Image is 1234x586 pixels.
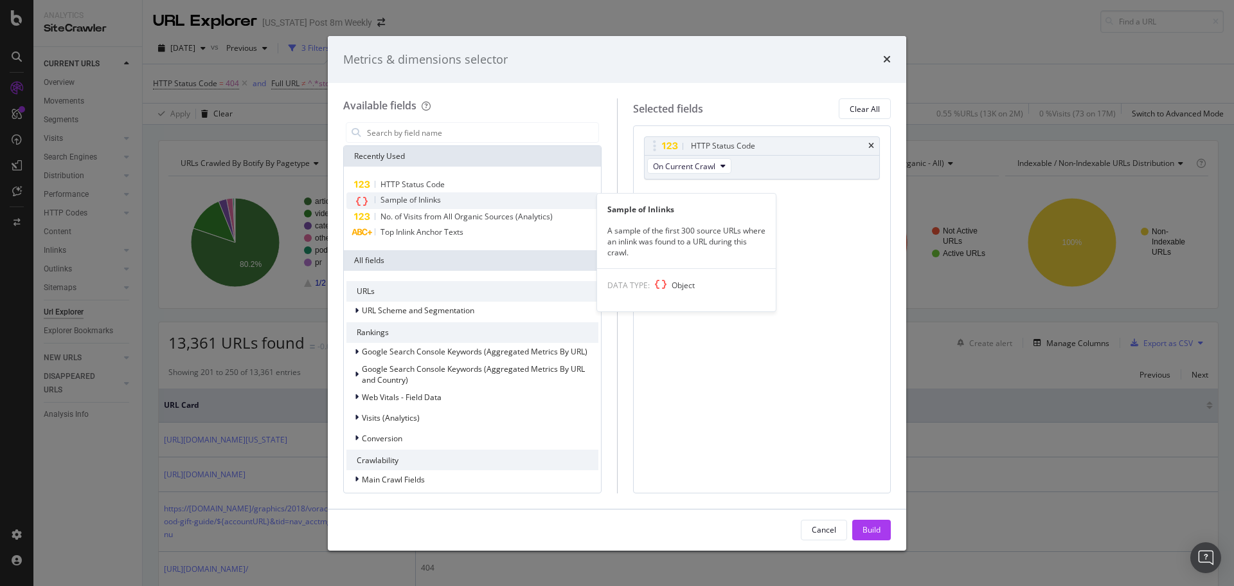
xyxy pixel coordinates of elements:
[597,225,776,258] div: A sample of the first 300 source URLs where an inlink was found to a URL during this crawl.
[380,211,553,222] span: No. of Visits from All Organic Sources (Analytics)
[647,158,731,174] button: On Current Crawl
[362,305,474,316] span: URL Scheme and Segmentation
[346,322,598,343] div: Rankings
[597,204,776,215] div: Sample of Inlinks
[346,281,598,302] div: URLs
[633,102,703,116] div: Selected fields
[883,51,891,68] div: times
[801,520,847,540] button: Cancel
[380,194,441,205] span: Sample of Inlinks
[644,136,881,179] div: HTTP Status CodetimesOn Current Crawl
[863,524,881,535] div: Build
[362,346,587,357] span: Google Search Console Keywords (Aggregated Metrics By URL)
[812,524,836,535] div: Cancel
[1190,542,1221,573] div: Open Intercom Messenger
[346,450,598,470] div: Crawlability
[328,36,906,551] div: modal
[343,51,508,68] div: Metrics & dimensions selector
[362,474,425,485] span: Main Crawl Fields
[850,104,880,114] div: Clear All
[362,392,442,403] span: Web Vitals - Field Data
[343,98,416,113] div: Available fields
[362,412,420,423] span: Visits (Analytics)
[672,280,695,291] span: Object
[868,142,874,150] div: times
[344,146,601,167] div: Recently Used
[653,161,715,172] span: On Current Crawl
[366,123,598,142] input: Search by field name
[852,520,891,540] button: Build
[380,179,445,190] span: HTTP Status Code
[839,98,891,119] button: Clear All
[362,363,585,385] span: Google Search Console Keywords (Aggregated Metrics By URL and Country)
[380,226,463,237] span: Top Inlink Anchor Texts
[607,280,650,291] span: DATA TYPE:
[344,250,601,271] div: All fields
[691,140,755,152] div: HTTP Status Code
[362,433,402,444] span: Conversion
